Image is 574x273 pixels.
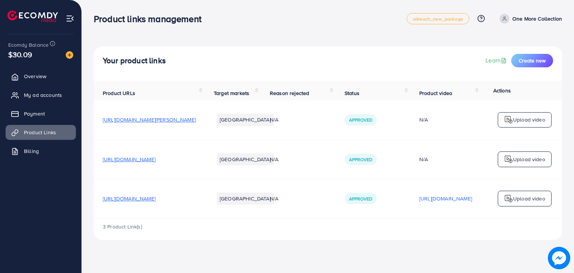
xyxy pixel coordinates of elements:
[270,89,309,97] span: Reason rejected
[493,87,511,94] span: Actions
[6,106,76,121] a: Payment
[419,156,472,163] div: N/A
[512,14,562,23] p: One More Collection
[24,91,62,99] span: My ad accounts
[345,89,359,97] span: Status
[6,144,76,159] a: Billing
[513,115,545,124] p: Upload video
[485,56,508,65] a: Learn
[419,194,472,203] p: [URL][DOMAIN_NAME]
[497,14,562,24] a: One More Collection
[513,155,545,164] p: Upload video
[504,194,513,203] img: logo
[24,147,39,155] span: Billing
[513,194,545,203] p: Upload video
[103,116,196,123] span: [URL][DOMAIN_NAME][PERSON_NAME]
[217,114,274,126] li: [GEOGRAPHIC_DATA]
[8,49,32,60] span: $30.09
[8,41,49,49] span: Ecomdy Balance
[24,73,46,80] span: Overview
[419,116,472,123] div: N/A
[6,125,76,140] a: Product Links
[270,156,278,163] span: N/A
[103,56,166,65] h4: Your product links
[349,156,372,163] span: Approved
[548,247,570,269] img: image
[6,69,76,84] a: Overview
[24,129,56,136] span: Product Links
[504,115,513,124] img: logo
[94,13,207,24] h3: Product links management
[103,223,142,230] span: 3 Product Link(s)
[519,57,546,64] span: Create new
[217,193,274,205] li: [GEOGRAPHIC_DATA]
[349,117,372,123] span: Approved
[407,13,469,24] a: adreach_new_package
[7,10,58,22] img: logo
[419,89,452,97] span: Product video
[103,195,155,202] span: [URL][DOMAIN_NAME]
[103,89,135,97] span: Product URLs
[511,54,553,67] button: Create new
[6,88,76,102] a: My ad accounts
[217,153,274,165] li: [GEOGRAPHIC_DATA]
[349,196,372,202] span: Approved
[103,156,155,163] span: [URL][DOMAIN_NAME]
[270,116,278,123] span: N/A
[214,89,249,97] span: Target markets
[270,195,278,202] span: N/A
[66,51,73,59] img: image
[413,16,463,21] span: adreach_new_package
[66,14,74,23] img: menu
[504,155,513,164] img: logo
[24,110,45,117] span: Payment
